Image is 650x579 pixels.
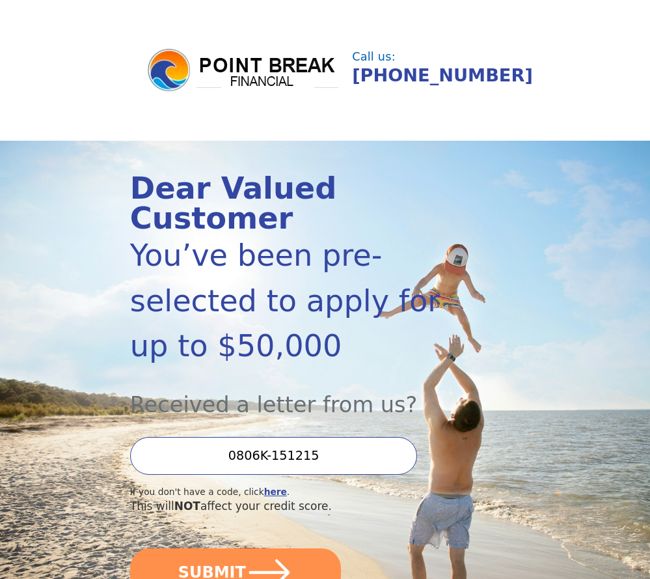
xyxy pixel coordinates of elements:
div: You’ve been pre-selected to apply for up to $50,000 [130,233,461,369]
img: logo.png [146,47,341,94]
div: This will affect your credit score. [130,498,461,515]
span: NOT [174,500,200,513]
div: If you don't have a code, click . [130,485,461,499]
div: Dear Valued Customer [130,173,461,233]
a: here [264,487,287,497]
input: Enter your Offer Code: [130,437,418,475]
div: Call us: [352,51,515,63]
div: Received a letter from us? [130,369,461,421]
a: [PHONE_NUMBER] [352,65,533,85]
